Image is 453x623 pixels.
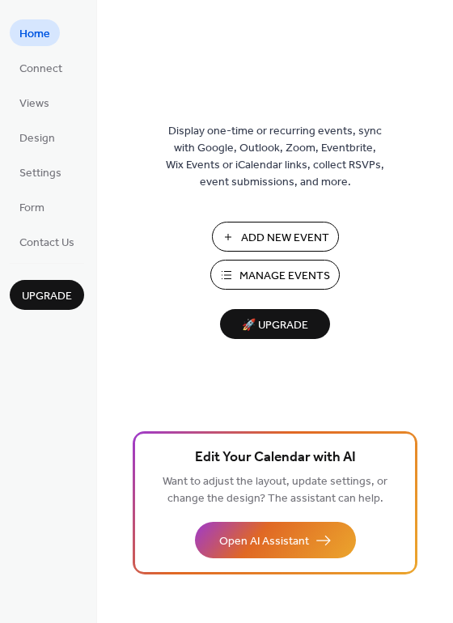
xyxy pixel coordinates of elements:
[163,471,387,510] span: Want to adjust the layout, update settings, or change the design? The assistant can help.
[19,235,74,252] span: Contact Us
[10,89,59,116] a: Views
[241,230,329,247] span: Add New Event
[10,19,60,46] a: Home
[220,309,330,339] button: 🚀 Upgrade
[19,130,55,147] span: Design
[10,280,84,310] button: Upgrade
[195,447,356,469] span: Edit Your Calendar with AI
[230,315,320,337] span: 🚀 Upgrade
[19,200,44,217] span: Form
[10,54,72,81] a: Connect
[19,95,49,112] span: Views
[19,61,62,78] span: Connect
[10,193,54,220] a: Form
[210,260,340,290] button: Manage Events
[10,228,84,255] a: Contact Us
[19,165,61,182] span: Settings
[239,268,330,285] span: Manage Events
[22,288,72,305] span: Upgrade
[166,123,384,191] span: Display one-time or recurring events, sync with Google, Outlook, Zoom, Eventbrite, Wix Events or ...
[10,159,71,185] a: Settings
[19,26,50,43] span: Home
[212,222,339,252] button: Add New Event
[195,522,356,558] button: Open AI Assistant
[10,124,65,150] a: Design
[219,533,309,550] span: Open AI Assistant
